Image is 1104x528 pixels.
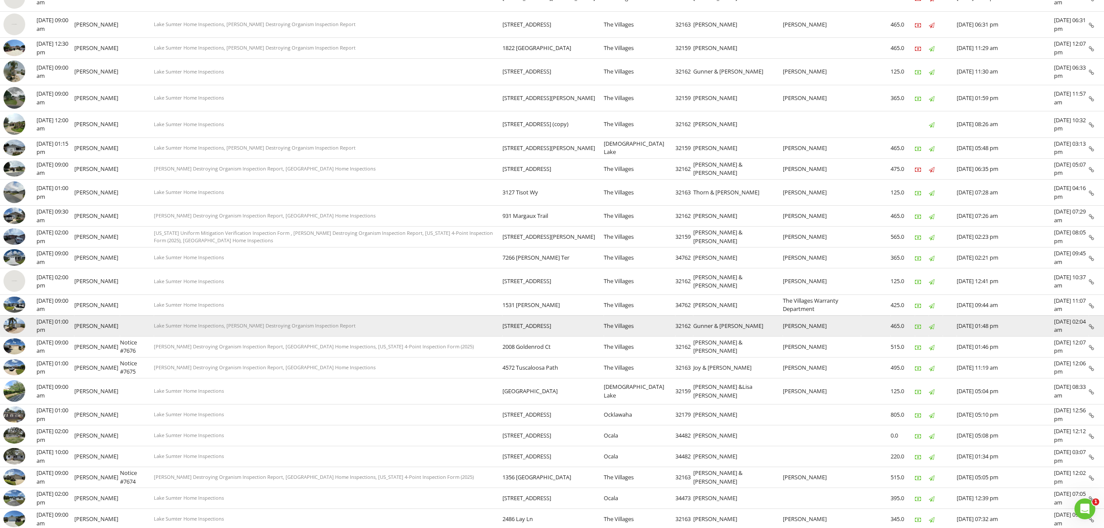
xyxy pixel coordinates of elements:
td: 3127 Tisot Wy [502,179,603,206]
img: 9331474%2Fcover_photos%2FMTp0V5Edz56KVD26R1yq%2Fsmall.jpg [3,140,25,156]
td: Thorn & [PERSON_NAME] [693,179,783,206]
td: The Villages [604,467,676,488]
td: The Villages [604,206,676,227]
td: 931 Margaux Trail [502,206,603,227]
span: Lake Sumter Home Inspections [154,411,224,418]
td: [PERSON_NAME] [74,247,120,268]
td: [DATE] 12:07 pm [1054,336,1089,357]
td: 365.0 [891,85,915,111]
td: Gunner & [PERSON_NAME] [693,315,783,336]
td: 32179 [675,404,693,425]
td: [DATE] 02:00 pm [37,425,74,446]
td: [PERSON_NAME] [783,85,861,111]
span: Lake Sumter Home Inspections, [PERSON_NAME] Destroying Organism Inspection Report [154,322,356,329]
img: 9366214%2Fcover_photos%2FFjWhdSzMjgs7TtclEdgK%2Fsmall.jpg [3,40,25,56]
td: 465.0 [891,38,915,59]
td: [PERSON_NAME] [74,158,120,179]
img: 9227494%2Fcover_photos%2F6gGLUFkmYgDTEr0NcAAx%2Fsmall.jpg [3,511,25,527]
td: [PERSON_NAME] [693,488,783,509]
td: [DATE] 11:30 am [957,59,1054,85]
td: Ocala [604,446,676,467]
td: 32159 [675,38,693,59]
td: [PERSON_NAME] [74,227,120,247]
td: [STREET_ADDRESS] [502,404,603,425]
td: [PERSON_NAME] & [PERSON_NAME] [693,336,783,357]
td: [DATE] 01:15 pm [37,137,74,158]
td: [PERSON_NAME] [783,137,861,158]
img: 9144074%2Fcover_photos%2FoShYKeuv0xXwhBDXRjmm%2Fsmall.jpg [3,297,25,313]
td: [DATE] 09:44 am [957,294,1054,315]
td: [PERSON_NAME] [74,294,120,315]
td: [DATE] 06:31 pm [1054,11,1089,38]
td: [PERSON_NAME] [74,404,120,425]
td: [PERSON_NAME] [74,206,120,227]
img: 9253140%2Fcover_photos%2FsmEgI6760QZafenrBQ11%2Fsmall.jpg [3,338,25,355]
td: [DATE] 05:07 pm [1054,158,1089,179]
td: [DATE] 12:02 pm [1054,467,1089,488]
td: [PERSON_NAME] [783,227,861,247]
td: [PERSON_NAME] [74,11,120,38]
td: [DATE] 01:00 pm [37,357,74,378]
td: [DATE] 12:41 pm [957,268,1054,295]
span: Lake Sumter Home Inspections [154,453,224,459]
span: Lake Sumter Home Inspections [154,278,224,284]
td: [PERSON_NAME] [74,336,120,357]
td: 32159 [675,227,693,247]
td: [STREET_ADDRESS] [502,268,603,295]
span: Lake Sumter Home Inspections [154,301,224,308]
td: 465.0 [891,137,915,158]
td: Notice #7676 [120,336,154,357]
iframe: Intercom live chat [1074,498,1095,519]
span: Lake Sumter Home Inspections [154,94,224,101]
td: [STREET_ADDRESS] [502,425,603,446]
td: [DATE] 06:33 pm [1054,59,1089,85]
td: The Villages Warranty Department [783,294,861,315]
img: 9222123%2Fcover_photos%2FdzLg3rZFC9IgsVchq2WB%2Fsmall.jpg [3,490,25,506]
td: 1356 [GEOGRAPHIC_DATA] [502,467,603,488]
img: streetview [3,13,25,35]
td: [DATE] 10:37 am [1054,268,1089,295]
td: 805.0 [891,404,915,425]
img: streetview [3,113,25,135]
td: [DATE] 09:00 am [37,85,74,111]
td: Gunner & [PERSON_NAME] [693,59,783,85]
td: 32162 [675,268,693,295]
td: [PERSON_NAME] [783,158,861,179]
td: [PERSON_NAME] [693,446,783,467]
td: Notice #7674 [120,467,154,488]
td: [PERSON_NAME] [74,111,120,138]
td: [PERSON_NAME] [74,315,120,336]
td: The Villages [604,315,676,336]
td: [PERSON_NAME] [74,467,120,488]
span: Lake Sumter Home Inspections [154,515,224,522]
td: 125.0 [891,378,915,404]
td: [DATE] 09:45 am [1054,247,1089,268]
td: 34482 [675,446,693,467]
td: [DATE] 12:12 pm [1054,425,1089,446]
img: 9274026%2Fcover_photos%2Fa4PRTvlpoZKnaLzs0YOR%2Fsmall.jpg [3,359,25,376]
td: 0.0 [891,425,915,446]
td: 32162 [675,206,693,227]
td: Notice #7675 [120,357,154,378]
img: streetview [3,87,25,109]
td: [DATE] 08:33 am [1054,378,1089,404]
td: The Villages [604,336,676,357]
td: 34762 [675,247,693,268]
td: [DATE] 07:28 am [957,179,1054,206]
td: [PERSON_NAME] & [PERSON_NAME] [693,268,783,295]
td: 1531 [PERSON_NAME] [502,294,603,315]
td: [DATE] 12:39 pm [957,488,1054,509]
td: [PERSON_NAME] [693,38,783,59]
td: [PERSON_NAME] [783,206,861,227]
td: [STREET_ADDRESS][PERSON_NAME] [502,137,603,158]
img: 9247881%2Fcover_photos%2FfrrgCMnKQyS8B2pqGvMt%2Fsmall.jpg [3,469,25,485]
td: The Villages [604,357,676,378]
td: [PERSON_NAME] [693,425,783,446]
td: [DATE] 01:00 pm [37,179,74,206]
td: [PERSON_NAME] [74,38,120,59]
td: Joy & [PERSON_NAME] [693,357,783,378]
img: 9315385%2Fcover_photos%2FP2fOrXqI4up5yoSZ8Zg4%2Fsmall.jpg [3,160,25,177]
td: [DATE] 09:30 am [37,206,74,227]
td: [DATE] 09:00 am [37,294,74,315]
td: [DATE] 12:30 pm [37,38,74,59]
